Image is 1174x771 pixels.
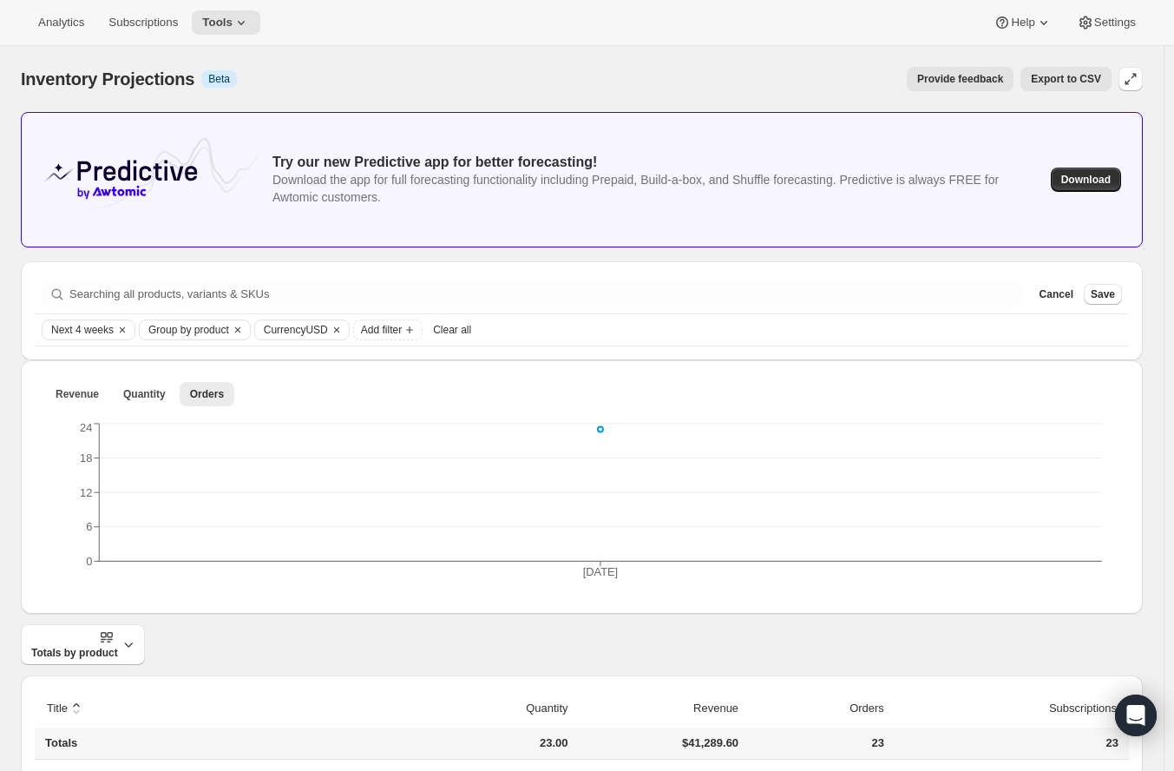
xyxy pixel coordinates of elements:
span: Next 4 weeks [51,323,114,337]
button: Tools [192,10,260,35]
span: Orders [190,387,224,401]
button: Clear [328,320,345,339]
span: Group by product [148,323,229,337]
span: Revenue [56,387,99,401]
span: Totals by product [31,629,118,660]
tspan: 12 [80,486,92,499]
td: 23 [889,728,1129,760]
button: Clear [229,320,246,339]
tspan: 6 [86,520,92,533]
span: Download [1061,173,1111,187]
span: Help [1011,16,1034,30]
tspan: [DATE] [584,566,620,579]
span: Provide feedback [917,72,1003,86]
button: Settings [1066,10,1146,35]
span: Currency USD [264,323,328,337]
span: Export to CSV [1031,72,1101,86]
button: Currency ,USD [255,320,328,339]
button: sort descending byTitle [44,692,88,725]
span: Inventory Projections [21,69,194,89]
button: Save [1084,284,1122,305]
span: Save [1091,287,1115,301]
button: Orders [830,692,887,725]
div: Open Intercom Messenger [1115,695,1157,736]
span: Cancel [1040,287,1073,301]
button: Quantity [506,692,570,725]
button: Add filter [353,320,423,340]
span: Quantity [123,387,166,401]
tspan: 18 [80,451,92,465]
th: Totals [35,728,410,760]
button: Help [983,10,1062,35]
button: Cancel [1033,284,1080,305]
span: Try our new Predictive app for better forecasting! [272,155,597,169]
button: Analytics [28,10,95,35]
tspan: 24 [80,421,92,434]
span: Tools [202,16,233,30]
button: Revenue [45,382,109,406]
span: Add filter [361,323,402,337]
button: Download [1051,168,1121,192]
td: $41,289.60 [574,728,744,760]
button: Provide feedback [907,67,1013,91]
span: Analytics [38,16,84,30]
button: Group by product [140,320,229,339]
button: Subscriptions [1029,692,1119,725]
tspan: 0 [86,555,92,568]
span: Subscriptions [108,16,178,30]
div: Download the app for full forecasting functionality including Prepaid, Build-a-box, and Shuffle f... [272,171,1037,206]
input: Searching all products, variants & SKUs [69,282,1022,306]
td: 23 [744,728,889,760]
span: Settings [1094,16,1136,30]
span: Clear all [433,323,471,337]
button: Totals by product [21,624,145,665]
button: Clear [114,320,131,339]
button: Clear all [426,320,478,340]
button: Export to CSV [1020,67,1112,91]
span: Beta [208,72,230,86]
button: Revenue [673,692,741,725]
button: Next 4 weeks [43,320,114,339]
td: 23.00 [410,728,573,760]
button: Subscriptions [98,10,188,35]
